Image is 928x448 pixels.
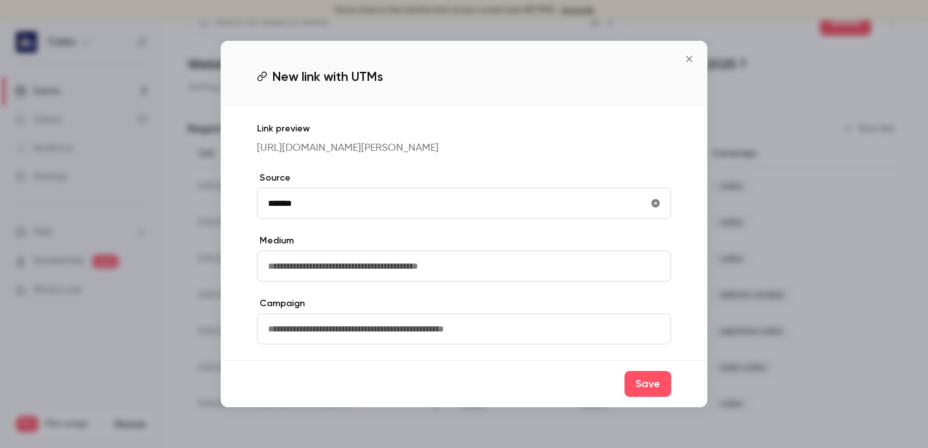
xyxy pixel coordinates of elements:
label: Source [257,172,671,185]
span: New link with UTMs [272,67,383,86]
button: utmSource [645,193,666,214]
button: Close [676,46,702,72]
label: Campaign [257,297,671,310]
p: [URL][DOMAIN_NAME][PERSON_NAME] [257,140,671,156]
button: Save [624,371,671,397]
label: Medium [257,234,671,247]
p: Link preview [257,122,671,135]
